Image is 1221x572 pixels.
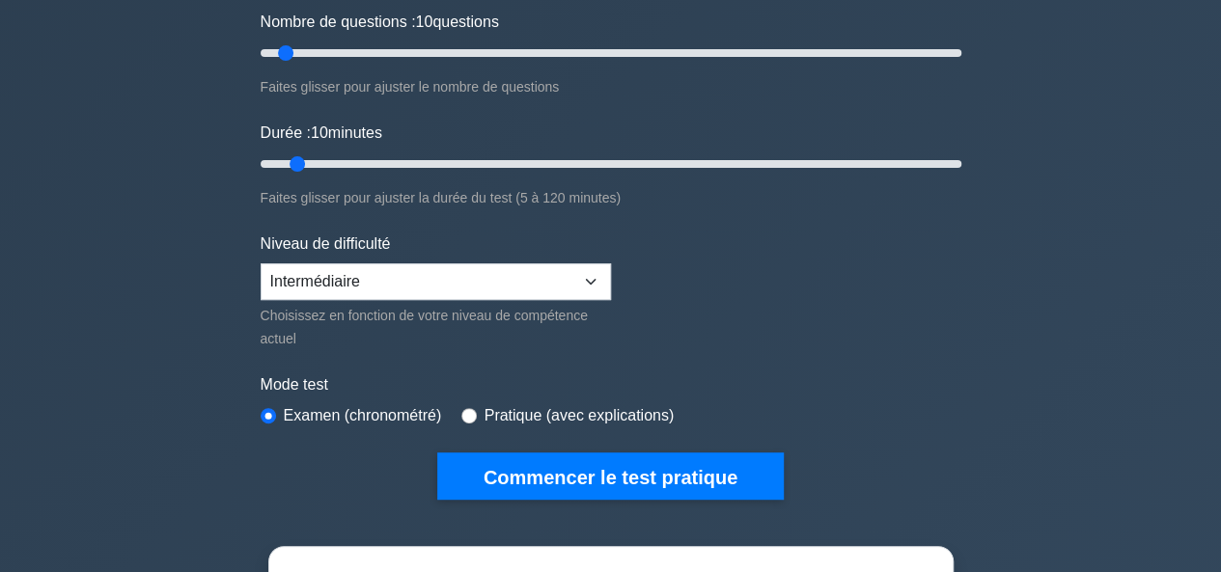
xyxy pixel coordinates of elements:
[261,14,416,30] font: Nombre de questions :
[484,467,737,488] font: Commencer le test pratique
[261,190,622,205] font: Faites glisser pour ajuster la durée du test (5 à 120 minutes)
[261,79,560,95] font: Faites glisser pour ajuster le nombre de questions
[261,124,311,141] font: Durée :
[432,14,499,30] font: questions
[415,14,432,30] font: 10
[485,407,675,423] font: Pratique (avec explications)
[311,124,328,141] font: 10
[261,308,588,346] font: Choisissez en fonction de votre niveau de compétence actuel
[261,235,391,252] font: Niveau de difficulté
[437,452,784,500] button: Commencer le test pratique
[284,407,442,423] font: Examen (chronométré)
[261,376,328,393] font: Mode test
[328,124,382,141] font: minutes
